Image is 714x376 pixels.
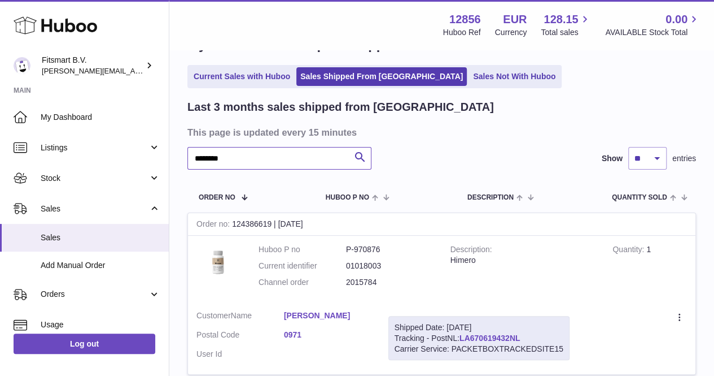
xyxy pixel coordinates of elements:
[259,244,346,255] dt: Huboo P no
[604,236,695,302] td: 1
[469,67,559,86] a: Sales Not With Huboo
[541,27,591,38] span: Total sales
[41,319,160,330] span: Usage
[187,126,693,139] h3: This page is updated every 15 minutes
[259,277,346,288] dt: Channel order
[42,55,143,76] div: Fitsmart B.V.
[14,334,155,354] a: Log out
[541,12,591,38] a: 128.15 Total sales
[544,12,578,27] span: 128.15
[199,194,235,201] span: Order No
[612,245,646,257] strong: Quantity
[41,204,148,214] span: Sales
[41,173,148,184] span: Stock
[41,232,160,243] span: Sales
[190,67,294,86] a: Current Sales with Huboo
[14,57,30,74] img: jonathan@leaderoo.com
[495,27,527,38] div: Currency
[672,153,696,164] span: entries
[459,334,520,343] a: LA670619432NL
[605,12,700,38] a: 0.00 AVAILABLE Stock Total
[187,100,494,115] h2: Last 3 months sales shipped from [GEOGRAPHIC_DATA]
[443,27,481,38] div: Huboo Ref
[42,66,226,75] span: [PERSON_NAME][EMAIL_ADDRESS][DOMAIN_NAME]
[346,244,433,255] dd: P-970876
[284,330,371,340] a: 0971
[346,261,433,271] dd: 01018003
[503,12,527,27] strong: EUR
[395,344,563,355] div: Carrier Service: PACKETBOXTRACKEDSITE15
[196,330,284,343] dt: Postal Code
[284,310,371,321] a: [PERSON_NAME]
[41,289,148,300] span: Orders
[196,219,232,231] strong: Order no
[41,260,160,271] span: Add Manual Order
[196,244,242,278] img: 128561711358723.png
[388,316,570,361] div: Tracking - PostNL:
[196,349,284,360] dt: User Id
[450,245,492,257] strong: Description
[196,310,284,324] dt: Name
[259,261,346,271] dt: Current identifier
[296,67,467,86] a: Sales Shipped From [GEOGRAPHIC_DATA]
[188,213,695,236] div: 124386619 | [DATE]
[467,194,514,201] span: Description
[41,142,148,153] span: Listings
[449,12,481,27] strong: 12856
[605,27,700,38] span: AVAILABLE Stock Total
[450,255,596,266] div: Himero
[395,322,563,333] div: Shipped Date: [DATE]
[196,311,231,320] span: Customer
[665,12,687,27] span: 0.00
[41,112,160,123] span: My Dashboard
[612,194,667,201] span: Quantity Sold
[326,194,369,201] span: Huboo P no
[346,277,433,288] dd: 2015784
[602,153,623,164] label: Show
